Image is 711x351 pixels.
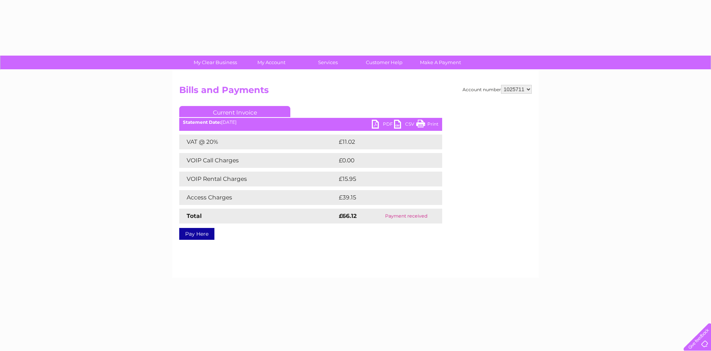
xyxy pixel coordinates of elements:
a: Current Invoice [179,106,290,117]
td: £0.00 [337,153,425,168]
strong: Total [187,212,202,219]
strong: £66.12 [339,212,357,219]
div: [DATE] [179,120,442,125]
a: Customer Help [354,56,415,69]
td: £39.15 [337,190,427,205]
b: Statement Date: [183,119,221,125]
td: £15.95 [337,172,427,186]
a: Make A Payment [410,56,471,69]
td: VOIP Rental Charges [179,172,337,186]
a: My Account [241,56,302,69]
a: PDF [372,120,394,130]
td: VAT @ 20% [179,135,337,149]
a: Print [416,120,438,130]
td: Payment received [371,209,443,223]
h2: Bills and Payments [179,85,532,99]
div: Account number [463,85,532,94]
td: £11.02 [337,135,426,149]
a: Services [297,56,358,69]
td: VOIP Call Charges [179,153,337,168]
a: CSV [394,120,416,130]
a: My Clear Business [185,56,246,69]
a: Pay Here [179,228,214,240]
td: Access Charges [179,190,337,205]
